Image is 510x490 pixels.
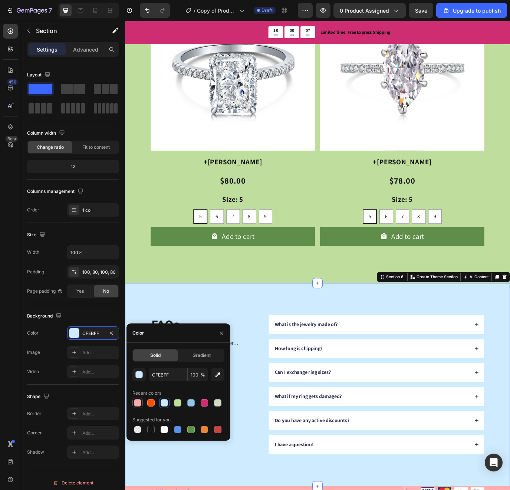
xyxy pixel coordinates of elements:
[27,249,39,256] div: Width
[150,352,161,359] span: Solid
[7,79,18,85] div: 450
[282,222,284,230] span: 5
[27,449,44,456] div: Shadow
[105,222,108,230] span: 6
[124,222,126,230] span: 7
[82,349,117,356] div: Add...
[27,70,52,80] div: Layout
[409,3,433,18] button: Save
[49,6,52,15] p: 7
[173,348,246,355] p: What is the jewelry made of?
[319,222,322,230] span: 7
[125,21,510,490] iframe: Design area
[415,7,427,14] span: Save
[27,330,39,336] div: Color
[27,430,42,436] div: Corner
[27,392,51,402] div: Shape
[485,454,503,471] div: Open Intercom Messenger
[76,288,84,295] span: Yes
[68,246,119,259] input: Auto
[333,3,406,18] button: 0 product assigned
[226,156,415,171] h2: +[PERSON_NAME]
[226,177,415,194] div: $78.00
[173,458,260,466] p: Do you have any active discounts?
[436,3,507,18] button: Upgrade to publish
[201,372,205,378] span: %
[82,330,104,337] div: CFEBFF
[37,46,57,53] p: Settings
[82,430,117,437] div: Add...
[53,479,93,487] div: Delete element
[140,3,170,18] div: Undo/Redo
[132,417,171,423] div: Suggested for you
[30,239,220,260] button: Add to cart
[112,243,150,256] div: Add to cart
[82,269,117,276] div: 100, 80, 100, 80
[173,403,238,411] p: Can I exchange ring sizes?
[27,368,39,375] div: Video
[73,46,98,53] p: Advanced
[149,368,187,381] input: Eg: FFFFFF
[226,239,415,260] button: Add to cart
[27,349,40,356] div: Image
[3,3,55,18] button: 7
[357,222,360,230] span: 9
[27,230,47,240] div: Size
[36,26,97,35] p: Section
[29,161,118,172] div: 12
[337,293,385,300] p: Create Theme Section
[82,144,110,151] span: Fit to content
[27,311,63,321] div: Background
[82,449,117,456] div: Add...
[30,341,155,361] h2: FAQs
[442,7,501,14] div: Upgrade to publish
[197,7,236,14] span: Copy of Product Page - [DATE] 22:21:53
[27,269,44,275] div: Padding
[82,369,117,375] div: Add...
[103,288,109,295] span: No
[142,222,145,230] span: 8
[340,7,389,14] span: 0 product assigned
[37,144,64,151] span: Change ratio
[6,136,18,142] div: Beta
[27,477,119,489] button: Delete element
[261,7,273,14] span: Draft
[27,207,39,213] div: Order
[338,222,341,230] span: 8
[300,222,303,230] span: 6
[112,199,137,214] legend: Size: 5
[161,222,164,230] span: 9
[389,292,422,301] button: AI Content
[30,156,220,171] h2: +[PERSON_NAME]
[27,288,63,295] div: Page padding
[226,10,444,17] p: Limited time: Free Express Shipping
[27,187,85,197] div: Columns management
[82,207,117,214] div: 1 col
[307,199,333,214] legend: Size: 5
[173,375,228,383] p: How long is shipping?
[30,177,220,194] div: $80.00
[300,293,323,300] div: Section 6
[27,128,66,138] div: Column width
[27,410,42,417] div: Border
[308,243,346,256] div: Add to cart
[193,352,211,359] span: Gradient
[132,330,144,336] div: Color
[86,222,89,230] span: 5
[82,411,117,417] div: Add...
[194,7,195,14] span: /
[30,368,154,377] p: Got questions? We’ve got answer...
[132,390,161,397] div: Recent colors
[173,431,251,438] p: What if my ring gets damaged?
